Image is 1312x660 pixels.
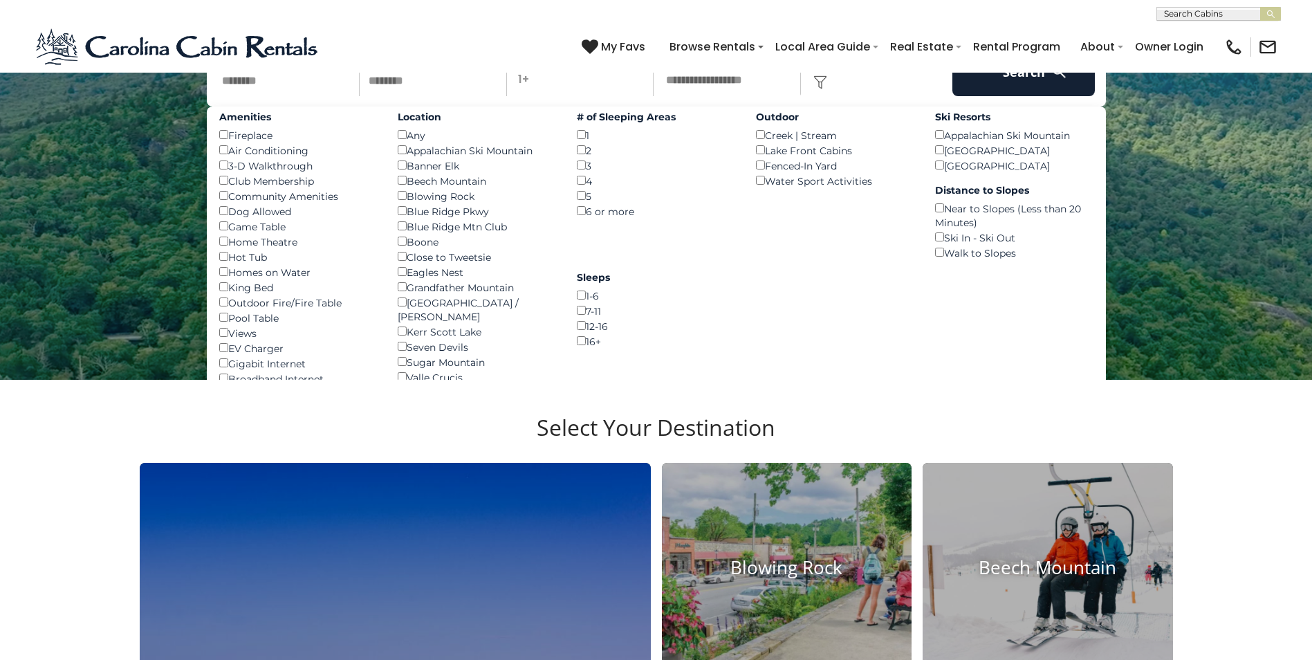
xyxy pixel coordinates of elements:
div: Appalachian Ski Mountain [398,143,556,158]
div: Fenced-In Yard [756,158,914,173]
label: Sleeps [577,271,735,284]
div: Any [398,127,556,143]
div: 16+ [577,333,735,349]
div: Community Amenities [219,188,378,203]
a: About [1073,35,1122,59]
div: [GEOGRAPHIC_DATA] [935,158,1093,173]
a: My Favs [582,38,649,56]
div: Boone [398,234,556,249]
div: Appalachian Ski Mountain [935,127,1093,143]
h4: Beech Mountain [923,558,1173,579]
div: Homes on Water [219,264,378,279]
div: King Bed [219,279,378,295]
div: Blue Ridge Mtn Club [398,219,556,234]
div: 3-D Walkthrough [219,158,378,173]
label: Ski Resorts [935,110,1093,124]
div: Valle Crucis [398,369,556,385]
img: filter--v1.png [813,75,827,89]
div: Game Table [219,219,378,234]
label: Location [398,110,556,124]
div: Broadband Internet [219,371,378,386]
div: Ski In - Ski Out [935,230,1093,245]
div: [GEOGRAPHIC_DATA] [935,143,1093,158]
div: Banner Elk [398,158,556,173]
div: 12-16 [577,318,735,333]
a: Owner Login [1128,35,1210,59]
a: Browse Rentals [663,35,762,59]
div: Gigabit Internet [219,356,378,371]
h4: Blowing Rock [662,558,912,579]
div: Beech Mountain [398,173,556,188]
div: Near to Slopes (Less than 20 Minutes) [935,201,1093,230]
div: Fireplace [219,127,378,143]
img: phone-regular-black.png [1224,37,1244,57]
div: 5 [577,188,735,203]
div: Eagles Nest [398,264,556,279]
div: Close to Tweetsie [398,249,556,264]
label: Distance to Slopes [935,183,1093,197]
a: Real Estate [883,35,960,59]
div: Water Sport Activities [756,173,914,188]
div: Blue Ridge Pkwy [398,203,556,219]
div: 2 [577,143,735,158]
img: Blue-2.png [35,26,322,68]
div: Creek | Stream [756,127,914,143]
div: Lake Front Cabins [756,143,914,158]
label: Amenities [219,110,378,124]
div: Blowing Rock [398,188,556,203]
div: Seven Devils [398,339,556,354]
div: Hot Tub [219,249,378,264]
div: Dog Allowed [219,203,378,219]
div: Outdoor Fire/Fire Table [219,295,378,310]
a: Local Area Guide [768,35,877,59]
label: Outdoor [756,110,914,124]
div: 7-11 [577,303,735,318]
div: Grandfather Mountain [398,279,556,295]
div: EV Charger [219,340,378,356]
div: Views [219,325,378,340]
img: mail-regular-black.png [1258,37,1277,57]
h3: Select Your Destination [138,414,1175,463]
div: Pool Table [219,310,378,325]
a: Rental Program [966,35,1067,59]
div: Home Theatre [219,234,378,249]
div: 1-6 [577,288,735,303]
div: 3 [577,158,735,173]
span: My Favs [601,38,645,55]
div: Club Membership [219,173,378,188]
div: 1 [577,127,735,143]
label: # of Sleeping Areas [577,110,735,124]
div: 4 [577,173,735,188]
div: Kerr Scott Lake [398,324,556,339]
div: [GEOGRAPHIC_DATA] / [PERSON_NAME] [398,295,556,324]
div: Walk to Slopes [935,245,1093,260]
div: 6 or more [577,203,735,219]
div: Air Conditioning [219,143,378,158]
div: Sugar Mountain [398,354,556,369]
